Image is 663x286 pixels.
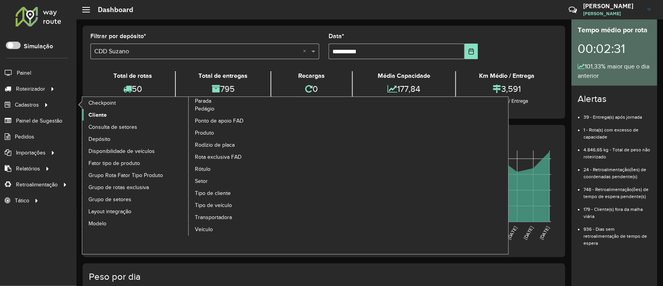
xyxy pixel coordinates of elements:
span: Relatórios [16,165,40,173]
span: Grupo de setores [88,195,131,204]
a: Checkpoint [82,97,189,109]
a: Tipo de cliente [189,188,295,199]
a: Layout integração [82,205,189,217]
span: Roteirizador [16,85,45,93]
label: Filtrar por depósito [90,32,146,41]
span: Rodízio de placa [195,141,235,149]
li: 748 - Retroalimentação(ões) de tempo de espera pendente(s) [583,180,651,200]
span: Cadastros [15,101,39,109]
span: Rótulo [195,165,210,173]
li: 1 - Rota(s) com excesso de capacidade [583,121,651,140]
a: Grupo de setores [82,193,189,205]
span: Transportadora [195,213,232,221]
a: Cliente [82,109,189,121]
span: Veículo [195,225,213,233]
button: Choose Date [465,44,478,59]
div: 795 [178,81,269,97]
div: Recargas [273,71,350,81]
a: Rota exclusiva FAD [189,151,295,163]
div: 3,591 [458,81,555,97]
li: 39 - Entrega(s) após jornada [583,108,651,121]
text: [DATE] [507,226,518,240]
h4: Alertas [578,93,651,105]
div: Km Médio / Entrega [458,71,555,81]
div: 50 [92,81,173,97]
a: Setor [189,175,295,187]
a: Grupo de rotas exclusiva [82,181,189,193]
span: [PERSON_NAME] [583,10,642,17]
span: Grupo Rota Fator Tipo Produto [88,171,163,179]
a: Fator tipo de produto [82,157,189,169]
span: Layout integração [88,207,131,216]
li: 4.846,65 kg - Total de peso não roteirizado [583,140,651,160]
a: Pedágio [189,103,295,115]
div: 00:02:31 [578,35,651,62]
span: Tipo de veículo [195,201,232,209]
span: Tático [15,197,29,205]
h3: [PERSON_NAME] [583,2,642,10]
span: Setor [195,177,208,185]
span: Checkpoint [88,99,116,107]
div: 101,33% maior que o dia anterior [578,62,651,81]
a: Transportadora [189,212,295,223]
span: Pedidos [15,133,34,141]
span: Cliente [88,111,107,119]
li: 179 - Cliente(s) fora da malha viária [583,200,651,220]
h2: Dashboard [90,5,133,14]
a: Parada [82,97,295,236]
span: Consulta de setores [88,123,137,131]
span: Pedágio [195,105,214,113]
span: Retroalimentação [16,181,58,189]
div: 0 [273,81,350,97]
a: Modelo [82,218,189,229]
label: Simulação [24,42,53,51]
span: Modelo [88,219,106,228]
div: Total de entregas [178,71,269,81]
h4: Peso por dia [89,271,557,282]
text: [DATE] [539,226,550,240]
a: Contato Rápido [564,2,581,18]
div: Média Capacidade [355,71,454,81]
span: Rota exclusiva FAD [195,153,242,161]
li: 936 - Dias sem retroalimentação de tempo de espera [583,220,651,247]
a: Depósito [82,133,189,145]
div: Tempo médio por rota [578,25,651,35]
span: Produto [195,129,214,137]
div: 177,84 [355,81,454,97]
span: Importações [16,149,46,157]
span: Painel [17,69,31,77]
a: Grupo Rota Fator Tipo Produto [82,169,189,181]
a: Disponibilidade de veículos [82,145,189,157]
span: Parada [195,97,211,105]
span: Painel de Sugestão [16,117,62,125]
a: Tipo de veículo [189,200,295,211]
a: Rodízio de placa [189,139,295,151]
a: Produto [189,127,295,139]
text: [DATE] [523,226,534,240]
span: Ponto de apoio FAD [195,117,244,125]
div: Total de rotas [92,71,173,81]
li: 24 - Retroalimentação(ões) de coordenadas pendente(s) [583,160,651,180]
label: Data [329,32,344,41]
span: Depósito [88,135,110,143]
span: Disponibilidade de veículos [88,147,155,155]
span: Tipo de cliente [195,189,231,197]
span: Grupo de rotas exclusiva [88,183,149,191]
span: Clear all [303,47,309,56]
a: Veículo [189,224,295,235]
a: Consulta de setores [82,121,189,133]
a: Rótulo [189,163,295,175]
span: Fator tipo de produto [88,159,140,167]
a: Ponto de apoio FAD [189,115,295,127]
